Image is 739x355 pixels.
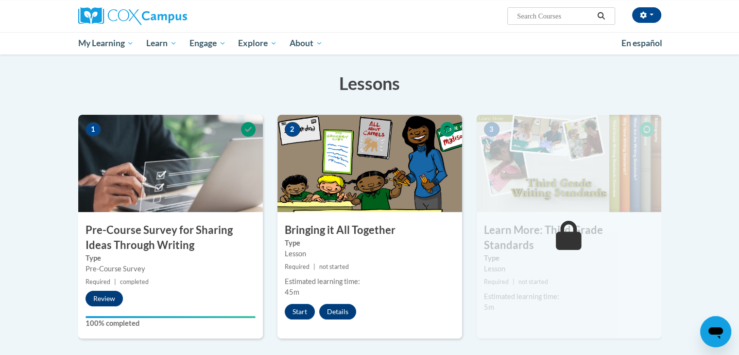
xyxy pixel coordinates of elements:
[484,253,654,264] label: Type
[484,122,499,137] span: 3
[78,37,134,49] span: My Learning
[78,7,187,25] img: Cox Campus
[277,115,462,212] img: Course Image
[232,32,283,54] a: Explore
[140,32,183,54] a: Learn
[285,304,315,319] button: Start
[146,37,177,49] span: Learn
[86,264,256,274] div: Pre-Course Survey
[72,32,140,54] a: My Learning
[78,71,661,95] h3: Lessons
[285,288,299,296] span: 45m
[313,263,315,270] span: |
[477,115,661,212] img: Course Image
[78,223,263,253] h3: Pre-Course Survey for Sharing Ideas Through Writing
[516,10,594,22] input: Search Courses
[86,122,101,137] span: 1
[477,223,661,253] h3: Learn More: Third Grade Standards
[86,316,256,318] div: Your progress
[238,37,277,49] span: Explore
[319,304,356,319] button: Details
[484,278,509,285] span: Required
[189,37,226,49] span: Engage
[285,122,300,137] span: 2
[632,7,661,23] button: Account Settings
[594,10,608,22] button: Search
[518,278,548,285] span: not started
[285,248,455,259] div: Lesson
[290,37,323,49] span: About
[183,32,232,54] a: Engage
[615,33,669,53] a: En español
[484,303,494,311] span: 5m
[78,115,263,212] img: Course Image
[283,32,329,54] a: About
[120,278,149,285] span: completed
[64,32,676,54] div: Main menu
[86,291,123,306] button: Review
[86,278,110,285] span: Required
[86,253,256,264] label: Type
[484,264,654,274] div: Lesson
[285,263,309,270] span: Required
[319,263,349,270] span: not started
[285,276,455,287] div: Estimated learning time:
[86,318,256,329] label: 100% completed
[621,38,662,48] span: En español
[277,223,462,238] h3: Bringing it All Together
[484,291,654,302] div: Estimated learning time:
[285,238,455,248] label: Type
[700,316,731,347] iframe: Button to launch messaging window
[513,278,515,285] span: |
[78,7,263,25] a: Cox Campus
[114,278,116,285] span: |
